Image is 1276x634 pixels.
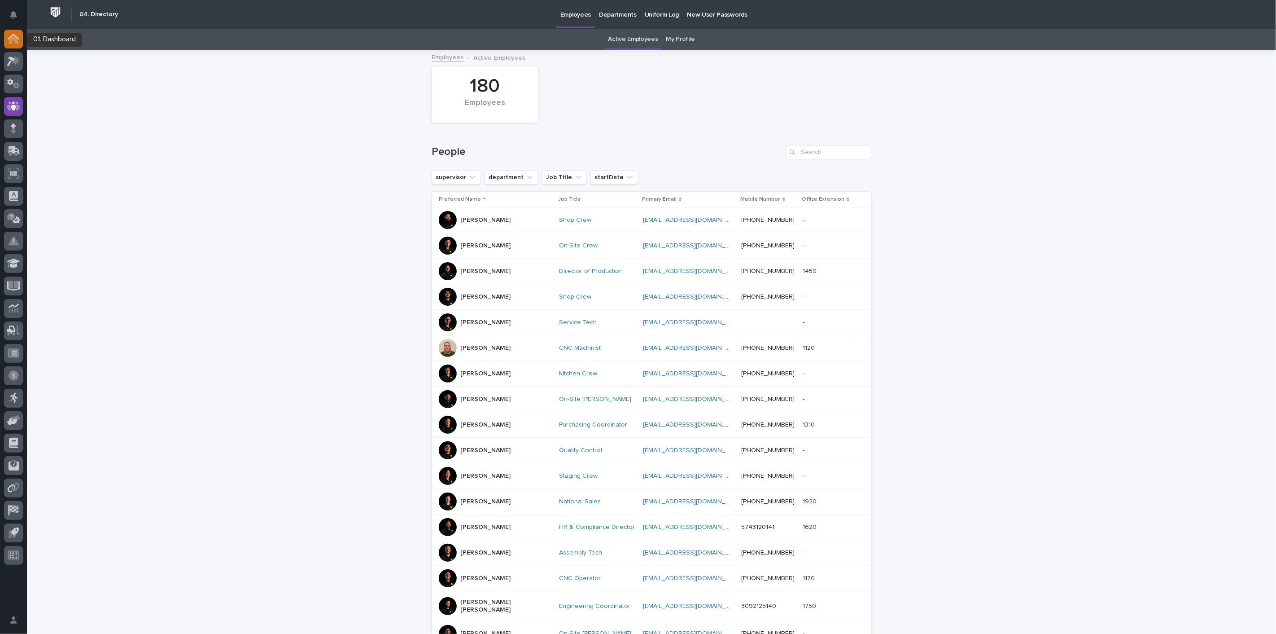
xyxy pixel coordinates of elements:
p: 1450 [803,266,818,275]
p: [PERSON_NAME] [460,319,511,326]
a: [PHONE_NUMBER] [742,447,795,453]
p: 1620 [803,522,818,531]
a: [PHONE_NUMBER] [742,217,795,223]
a: [EMAIL_ADDRESS][DOMAIN_NAME] [643,370,744,377]
a: [PHONE_NUMBER] [742,550,795,556]
a: [PHONE_NUMBER] [742,268,795,274]
p: 1170 [803,573,817,582]
a: Engineering Coordinator [559,603,630,610]
a: [EMAIL_ADDRESS][DOMAIN_NAME] [643,345,744,351]
a: Assembly Tech [559,549,602,557]
a: [PHONE_NUMBER] [742,294,795,300]
p: [PERSON_NAME] [460,498,511,506]
p: [PERSON_NAME] [460,396,511,403]
a: Active Employees [608,29,658,50]
a: On-Site Crew [559,242,598,250]
h1: People [432,145,782,158]
p: [PERSON_NAME] [460,293,511,301]
a: CNC Operator [559,575,601,582]
tr: [PERSON_NAME]On-Site Crew [EMAIL_ADDRESS][DOMAIN_NAME] [PHONE_NUMBER]-- [432,233,871,259]
a: Shop Crew [559,293,591,301]
tr: [PERSON_NAME]Purchasing Coordinator [EMAIL_ADDRESS][DOMAIN_NAME] [PHONE_NUMBER]13101310 [432,412,871,438]
p: [PERSON_NAME] [460,421,511,429]
button: Notifications [4,5,23,24]
img: Workspace Logo [47,4,64,21]
a: [EMAIL_ADDRESS][DOMAIN_NAME] [643,498,744,505]
tr: [PERSON_NAME]HR & Compliance Director [EMAIL_ADDRESS][DOMAIN_NAME] 574312014116201620 [432,515,871,540]
a: Kitchen Crew [559,370,597,378]
a: Shop Crew [559,216,591,224]
tr: [PERSON_NAME]Shop Crew [EMAIL_ADDRESS][DOMAIN_NAME] [PHONE_NUMBER]-- [432,207,871,233]
tr: [PERSON_NAME]CNC Machinist [EMAIL_ADDRESS][DOMAIN_NAME] [PHONE_NUMBER]11201120 [432,335,871,361]
p: - [803,368,806,378]
button: startDate [590,170,638,185]
p: [PERSON_NAME] [460,242,511,250]
p: - [803,445,806,454]
a: [EMAIL_ADDRESS][DOMAIN_NAME] [643,550,744,556]
p: Active Employees [473,52,525,62]
a: [EMAIL_ADDRESS][DOMAIN_NAME] [643,319,744,326]
tr: [PERSON_NAME]Assembly Tech [EMAIL_ADDRESS][DOMAIN_NAME] [PHONE_NUMBER]-- [432,540,871,566]
a: [PHONE_NUMBER] [742,396,795,402]
tr: [PERSON_NAME]CNC Operator [EMAIL_ADDRESS][DOMAIN_NAME] [PHONE_NUMBER]11701170 [432,566,871,591]
tr: [PERSON_NAME]On-Site [PERSON_NAME] [EMAIL_ADDRESS][DOMAIN_NAME] [PHONE_NUMBER]-- [432,387,871,412]
a: National Sales [559,498,601,506]
a: On-Site [PERSON_NAME] [559,396,631,403]
tr: [PERSON_NAME]Kitchen Crew [EMAIL_ADDRESS][DOMAIN_NAME] [PHONE_NUMBER]-- [432,361,871,387]
a: [EMAIL_ADDRESS][DOMAIN_NAME] [643,268,744,274]
p: 1120 [803,343,817,352]
div: 180 [447,75,523,97]
p: [PERSON_NAME] [460,447,511,454]
a: [EMAIL_ADDRESS][DOMAIN_NAME] [643,575,744,581]
a: [EMAIL_ADDRESS][DOMAIN_NAME] [643,603,744,609]
a: Staging Crew [559,472,598,480]
p: [PERSON_NAME] [460,216,511,224]
a: [PHONE_NUMBER] [742,345,795,351]
p: 1310 [803,419,817,429]
tr: [PERSON_NAME] [PERSON_NAME]Engineering Coordinator [EMAIL_ADDRESS][DOMAIN_NAME] 309212514017501750 [432,591,871,621]
a: Purchasing Coordinator [559,421,627,429]
a: Director of Production [559,268,623,275]
p: 1750 [803,601,818,610]
a: [EMAIL_ADDRESS][DOMAIN_NAME] [643,447,744,453]
a: [EMAIL_ADDRESS][DOMAIN_NAME] [643,396,744,402]
a: [PHONE_NUMBER] [742,498,795,505]
a: Employees [432,52,463,62]
p: [PERSON_NAME] [460,549,511,557]
div: Employees [447,98,523,117]
a: 3092125140 [742,603,777,609]
p: [PERSON_NAME] [460,575,511,582]
p: [PERSON_NAME] [PERSON_NAME] [460,599,550,614]
p: - [803,394,806,403]
tr: [PERSON_NAME]Shop Crew [EMAIL_ADDRESS][DOMAIN_NAME] [PHONE_NUMBER]-- [432,284,871,310]
a: HR & Compliance Director [559,524,635,531]
a: [EMAIL_ADDRESS][DOMAIN_NAME] [643,422,744,428]
a: [PHONE_NUMBER] [742,242,795,249]
button: Job Title [542,170,587,185]
h2: 04. Directory [79,11,118,18]
p: [PERSON_NAME] [460,472,511,480]
p: [PERSON_NAME] [460,370,511,378]
p: - [803,317,806,326]
tr: [PERSON_NAME]Quality Control [EMAIL_ADDRESS][DOMAIN_NAME] [PHONE_NUMBER]-- [432,438,871,463]
p: - [803,240,806,250]
a: [PHONE_NUMBER] [742,575,795,581]
p: [PERSON_NAME] [460,524,511,531]
a: CNC Machinist [559,344,601,352]
tr: [PERSON_NAME]Director of Production [EMAIL_ADDRESS][DOMAIN_NAME] [PHONE_NUMBER]14501450 [432,259,871,284]
p: - [803,215,806,224]
p: - [803,471,806,480]
p: - [803,547,806,557]
a: 5743120141 [742,524,775,530]
a: [EMAIL_ADDRESS][DOMAIN_NAME] [643,217,744,223]
tr: [PERSON_NAME]National Sales [EMAIL_ADDRESS][DOMAIN_NAME] [PHONE_NUMBER]19201920 [432,489,871,515]
input: Search [786,145,871,159]
a: [PHONE_NUMBER] [742,473,795,479]
tr: [PERSON_NAME]Staging Crew [EMAIL_ADDRESS][DOMAIN_NAME] [PHONE_NUMBER]-- [432,463,871,489]
a: [EMAIL_ADDRESS][DOMAIN_NAME] [643,524,744,530]
p: Preferred Name [439,194,481,204]
a: [EMAIL_ADDRESS][DOMAIN_NAME] [643,473,744,479]
a: [PHONE_NUMBER] [742,370,795,377]
tr: [PERSON_NAME]Service Tech [EMAIL_ADDRESS][DOMAIN_NAME] -- [432,310,871,335]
